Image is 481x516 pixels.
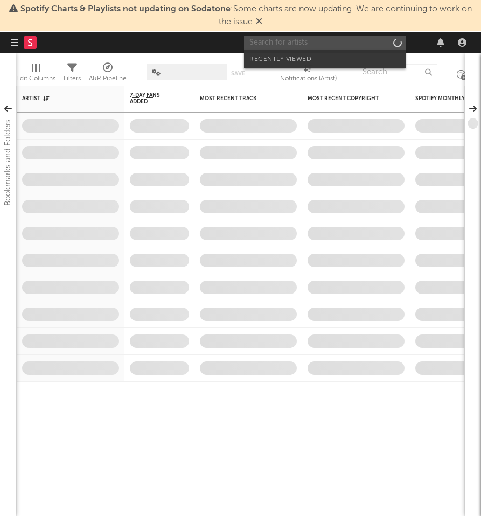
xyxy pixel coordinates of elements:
[20,5,231,13] span: Spotify Charts & Playlists not updating on Sodatone
[64,59,81,90] div: Filters
[280,59,337,90] div: Notifications (Artist)
[200,95,281,102] div: Most Recent Track
[89,72,127,85] div: A&R Pipeline
[16,59,55,90] div: Edit Columns
[357,64,437,80] input: Search...
[308,95,388,102] div: Most Recent Copyright
[16,72,55,85] div: Edit Columns
[20,5,472,26] span: : Some charts are now updating. We are continuing to work on the issue
[64,72,81,85] div: Filters
[249,53,400,66] div: Recently Viewed
[2,119,15,206] div: Bookmarks and Folders
[22,95,103,102] div: Artist
[244,36,406,50] input: Search for artists
[280,72,337,85] div: Notifications (Artist)
[231,71,245,76] button: Save
[130,92,173,105] span: 7-Day Fans Added
[89,59,127,90] div: A&R Pipeline
[256,18,262,26] span: Dismiss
